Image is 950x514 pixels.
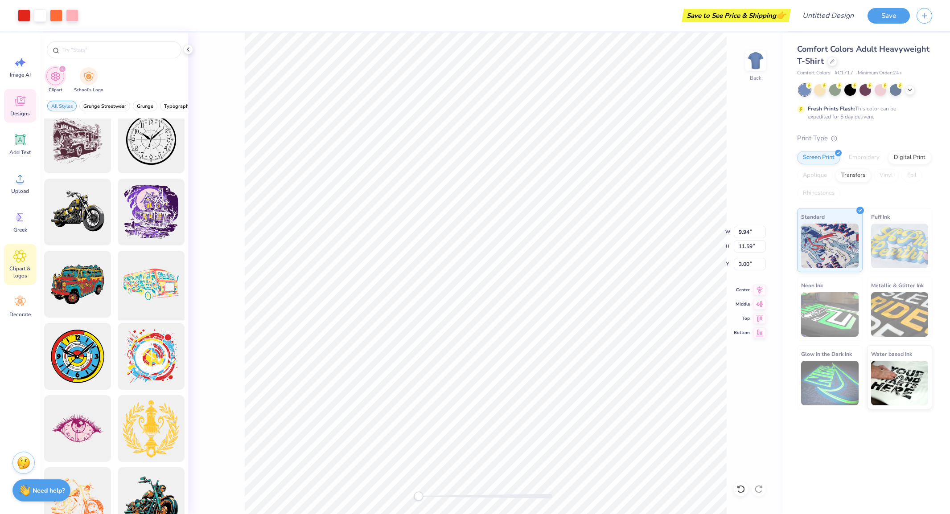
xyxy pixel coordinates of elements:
[74,87,103,94] span: School's Logo
[797,44,929,66] span: Comfort Colors Adult Heavyweight T-Shirt
[9,311,31,318] span: Decorate
[801,212,825,221] span: Standard
[797,69,830,77] span: Comfort Colors
[62,45,176,54] input: Try "Stars"
[160,101,195,111] button: filter button
[801,224,859,268] img: Standard
[734,301,750,308] span: Middle
[33,486,65,495] strong: Need help?
[871,281,924,290] span: Metallic & Glitter Ink
[83,103,126,110] span: Grunge Streetwear
[797,133,932,143] div: Print Type
[50,71,61,82] img: Clipart Image
[684,9,789,22] div: Save to See Price & Shipping
[871,361,929,405] img: Water based Ink
[79,101,130,111] button: filter button
[84,71,94,82] img: School's Logo Image
[11,188,29,195] span: Upload
[46,67,64,94] button: filter button
[750,74,761,82] div: Back
[734,329,750,336] span: Bottom
[414,492,423,501] div: Accessibility label
[871,212,890,221] span: Puff Ink
[74,67,103,94] div: filter for School's Logo
[901,169,922,182] div: Foil
[47,101,77,111] button: filter button
[808,105,855,112] strong: Fresh Prints Flash:
[9,149,31,156] span: Add Text
[51,103,73,110] span: All Styles
[858,69,902,77] span: Minimum Order: 24 +
[13,226,27,233] span: Greek
[801,361,859,405] img: Glow in the Dark Ink
[797,151,840,164] div: Screen Print
[734,286,750,294] span: Center
[133,101,157,111] button: filter button
[871,224,929,268] img: Puff Ink
[801,281,823,290] span: Neon Ink
[871,292,929,337] img: Metallic & Glitter Ink
[734,315,750,322] span: Top
[868,8,910,24] button: Save
[164,103,191,110] span: Typography
[797,169,833,182] div: Applique
[888,151,931,164] div: Digital Print
[747,52,765,69] img: Back
[797,187,840,200] div: Rhinestones
[137,103,153,110] span: Grunge
[795,7,861,24] input: Untitled Design
[776,10,786,20] span: 👉
[10,110,30,117] span: Designs
[46,67,64,94] div: filter for Clipart
[835,169,871,182] div: Transfers
[874,169,899,182] div: Vinyl
[5,265,35,279] span: Clipart & logos
[871,349,912,359] span: Water based Ink
[835,69,853,77] span: # C1717
[801,292,859,337] img: Neon Ink
[801,349,852,359] span: Glow in the Dark Ink
[808,105,917,121] div: This color can be expedited for 5 day delivery.
[74,67,103,94] button: filter button
[49,87,62,94] span: Clipart
[843,151,885,164] div: Embroidery
[10,71,31,78] span: Image AI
